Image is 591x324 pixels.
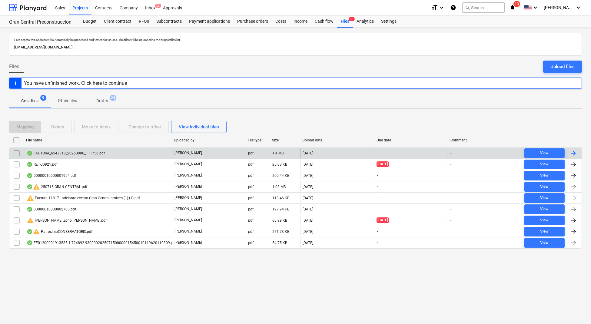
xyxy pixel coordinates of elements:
[248,151,254,155] div: pdf
[524,204,565,214] button: View
[540,172,549,179] div: View
[377,161,389,167] span: [DATE]
[153,15,185,28] a: Subcontracts
[561,295,591,324] div: Widget de chat
[248,230,254,234] div: pdf
[27,162,33,167] div: OCR finished
[377,229,379,234] span: -
[272,15,290,28] a: Costs
[465,5,470,10] span: search
[524,171,565,180] button: View
[377,207,379,212] span: -
[513,1,520,7] span: 13
[524,216,565,225] button: View
[450,230,451,234] div: -
[438,4,445,11] i: keyboard_arrow_down
[248,174,254,178] div: pdf
[14,44,577,51] p: [EMAIL_ADDRESS][DOMAIN_NAME]
[100,15,135,28] div: Client contract
[303,185,314,189] div: [DATE]
[27,184,33,189] div: OCR finished
[96,98,108,104] p: Drafts
[27,173,33,178] div: OCR finished
[311,15,337,28] a: Cash flow
[79,15,100,28] a: Budget
[27,228,92,235] div: PatrocinioCONSERVATORIO.pdf
[40,95,46,101] span: 9
[234,15,272,28] div: Purchase orders
[377,150,379,156] span: -
[353,15,377,28] div: Analytics
[155,4,161,8] span: 2
[561,295,591,324] iframe: Chat Widget
[27,207,76,212] div: 00000010000002706.pdf
[431,4,438,11] i: format_size
[575,4,582,11] i: keyboard_arrow_down
[524,227,565,236] button: View
[135,15,153,28] a: RFQs
[248,185,254,189] div: pdf
[290,15,311,28] a: Income
[450,174,451,178] div: -
[450,218,451,223] div: -
[450,4,456,11] i: Knowledge base
[450,241,451,245] div: -
[273,151,284,155] div: 1.4 MB
[9,19,72,25] div: Gran Central Preconstruccion
[174,240,202,245] p: [PERSON_NAME]
[540,194,549,201] div: View
[26,138,169,142] div: File name
[248,196,254,200] div: pdf
[27,183,87,190] div: 250715 GRAN CENTRAL.pdf
[450,185,451,189] div: -
[303,174,314,178] div: [DATE]
[377,173,379,178] span: -
[273,241,287,245] div: 54.75 KB
[377,184,379,189] span: -
[550,63,575,71] div: Upload files
[303,218,314,223] div: [DATE]
[450,207,451,211] div: -
[510,4,516,11] i: notifications
[21,98,38,104] p: Cost files
[14,38,577,42] p: Files sent to this address will automatically be processed and tested for viruses. The files will...
[27,151,33,156] div: OCR finished
[27,229,33,234] div: OCR finished
[273,162,287,167] div: 25.03 KB
[377,15,400,28] a: Settings
[33,228,40,235] span: warning
[110,95,116,101] span: 24
[27,217,107,224] div: [PERSON_NAME] Zoho [PERSON_NAME].pdf
[303,241,314,245] div: [DATE]
[9,63,19,70] span: Files
[248,138,267,142] div: File type
[248,207,254,211] div: pdf
[174,150,202,156] p: [PERSON_NAME]
[27,240,176,245] div: FE01200001913585-1-724892-9300002025071500000015450010119620110309.pdf
[450,162,451,167] div: -
[377,240,379,245] span: -
[337,15,353,28] a: Files9
[544,5,574,10] span: [PERSON_NAME]
[273,174,290,178] div: 200.44 KB
[450,138,520,142] div: Comment
[273,196,290,200] div: 113.46 KB
[171,121,227,133] button: View individual files
[273,185,286,189] div: 1.08 MB
[185,15,234,28] a: Payment applications
[450,196,451,200] div: -
[377,195,379,200] span: -
[273,207,290,211] div: 197.94 KB
[540,239,549,246] div: View
[273,218,287,223] div: 60.99 KB
[540,206,549,213] div: View
[179,123,219,131] div: View individual files
[174,207,202,212] p: [PERSON_NAME]
[524,182,565,192] button: View
[540,228,549,235] div: View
